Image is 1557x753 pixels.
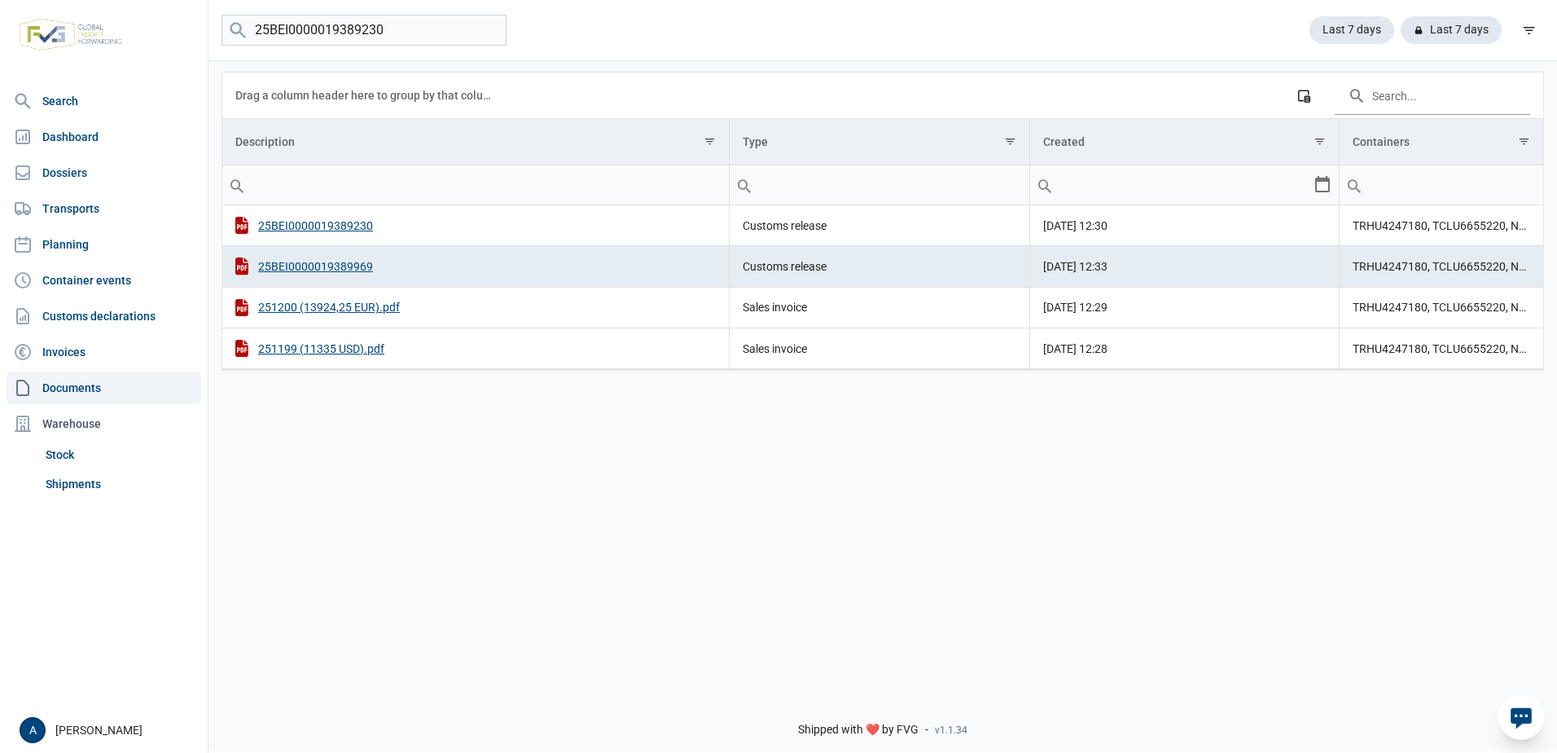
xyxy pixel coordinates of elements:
div: Data grid with 4 rows and 4 columns [222,73,1543,370]
td: Column Containers [1340,119,1543,165]
div: 251200 (13924,25 EUR).pdf [235,299,716,316]
td: TRHU4247180, TCLU6655220, NYKU8541490, MOFU5820147 [1340,328,1543,368]
span: [DATE] 12:28 [1043,342,1107,355]
input: Filter cell [730,165,1029,205]
td: TRHU4247180, TCLU6655220, NYKU8541490, MOFU5820147 [1340,205,1543,246]
td: Filter cell [1029,165,1340,205]
div: Search box [222,165,252,205]
div: Search box [1340,165,1369,205]
input: Filter cell [222,165,729,205]
td: Filter cell [222,165,729,205]
div: Drag a column header here to group by that column [235,82,497,108]
a: Stock [39,440,201,469]
td: Sales invoice [729,287,1029,328]
div: Type [743,135,768,148]
td: Column Type [729,119,1029,165]
a: Planning [7,228,201,261]
td: Customs release [729,205,1029,246]
div: Data grid toolbar [235,73,1530,118]
span: Show filter options for column 'Created' [1314,135,1326,148]
span: [DATE] 12:33 [1043,260,1107,273]
td: Column Description [222,119,729,165]
td: Filter cell [729,165,1029,205]
div: [PERSON_NAME] [20,717,198,743]
a: Customs declarations [7,300,201,332]
img: FVG - Global freight forwarding [13,12,129,57]
div: Search box [1030,165,1059,205]
td: Filter cell [1340,165,1543,205]
div: Select [1313,165,1332,205]
span: Show filter options for column 'Description' [704,135,716,148]
div: 25BEI0000019389969 [235,258,716,275]
td: TRHU4247180, TCLU6655220, NYKU8541490, MOFU5820147 [1340,287,1543,328]
input: Filter cell [1030,165,1314,205]
a: Search [7,85,201,117]
input: Filter cell [1340,165,1543,205]
a: Dashboard [7,121,201,153]
div: Containers [1353,135,1410,148]
a: Invoices [7,336,201,368]
a: Shipments [39,469,201,499]
td: Column Created [1029,119,1340,165]
div: Last 7 days [1401,16,1502,44]
a: Container events [7,264,201,297]
td: TRHU4247180, TCLU6655220, NYKU8541490, MOFU5820147 [1340,246,1543,287]
div: 251199 (11335 USD).pdf [235,340,716,357]
a: Dossiers [7,156,201,189]
span: Show filter options for column 'Containers' [1518,135,1530,148]
span: [DATE] 12:29 [1043,301,1107,314]
div: Created [1043,135,1085,148]
span: Show filter options for column 'Type' [1004,135,1016,148]
span: [DATE] 12:30 [1043,219,1107,232]
span: v1.1.34 [935,724,967,737]
button: A [20,717,46,743]
span: Shipped with ❤️ by FVG [798,723,919,738]
input: Search in the data grid [1335,76,1530,115]
div: 25BEI0000019389230 [235,217,716,234]
td: Customs release [729,246,1029,287]
input: Search documents [221,15,507,46]
div: filter [1515,15,1544,45]
div: Description [235,135,295,148]
a: Documents [7,372,201,404]
td: Sales invoice [729,328,1029,368]
div: Column Chooser [1289,81,1318,110]
a: Transports [7,192,201,225]
div: Warehouse [7,407,201,440]
span: - [925,723,928,738]
div: Last 7 days [1309,16,1394,44]
div: Search box [730,165,759,205]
